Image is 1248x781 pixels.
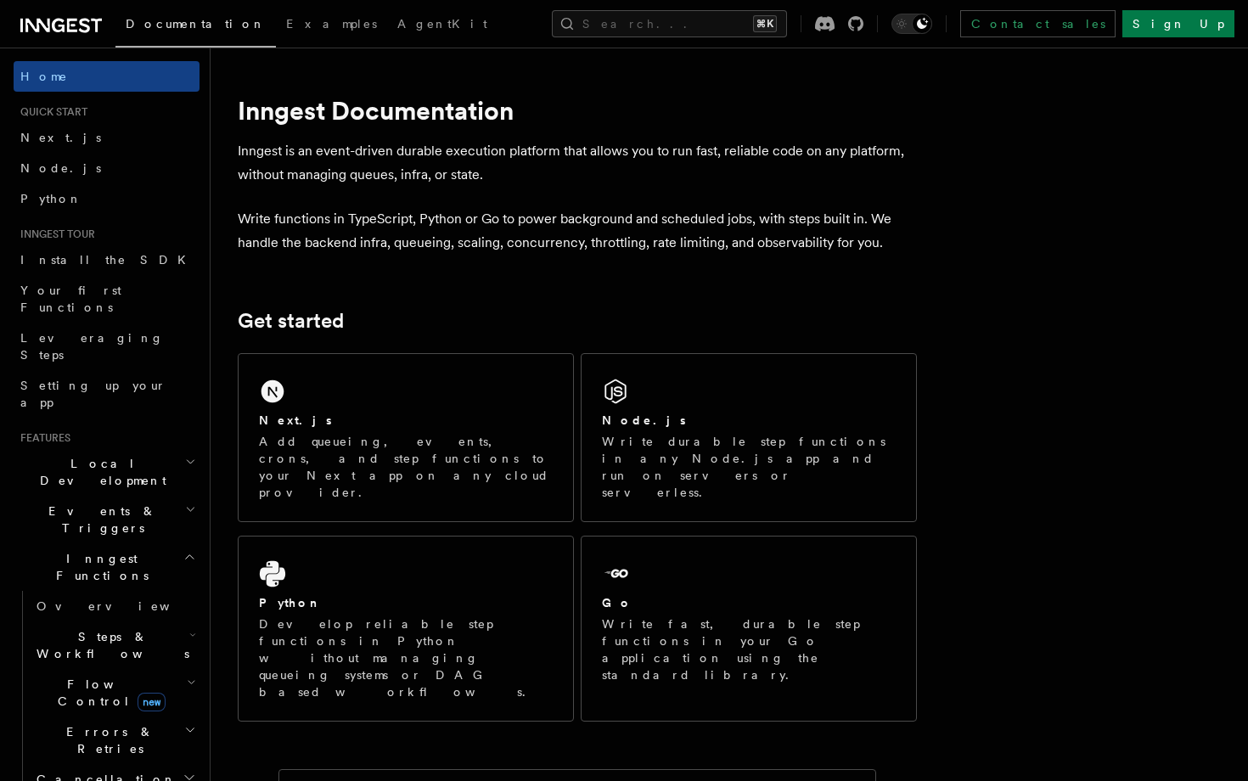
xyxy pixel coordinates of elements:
[30,669,200,716] button: Flow Controlnew
[276,5,387,46] a: Examples
[115,5,276,48] a: Documentation
[891,14,932,34] button: Toggle dark mode
[259,412,332,429] h2: Next.js
[14,370,200,418] a: Setting up your app
[286,17,377,31] span: Examples
[397,17,487,31] span: AgentKit
[238,353,574,522] a: Next.jsAdd queueing, events, crons, and step functions to your Next app on any cloud provider.
[20,68,68,85] span: Home
[14,448,200,496] button: Local Development
[14,455,185,489] span: Local Development
[238,309,344,333] a: Get started
[30,591,200,621] a: Overview
[14,496,200,543] button: Events & Triggers
[30,676,187,710] span: Flow Control
[238,207,917,255] p: Write functions in TypeScript, Python or Go to power background and scheduled jobs, with steps bu...
[14,153,200,183] a: Node.js
[20,131,101,144] span: Next.js
[14,543,200,591] button: Inngest Functions
[259,594,322,611] h2: Python
[30,716,200,764] button: Errors & Retries
[14,105,87,119] span: Quick start
[20,331,164,362] span: Leveraging Steps
[238,95,917,126] h1: Inngest Documentation
[238,139,917,187] p: Inngest is an event-driven durable execution platform that allows you to run fast, reliable code ...
[37,599,211,613] span: Overview
[259,433,553,501] p: Add queueing, events, crons, and step functions to your Next app on any cloud provider.
[14,550,183,584] span: Inngest Functions
[14,61,200,92] a: Home
[14,122,200,153] a: Next.js
[14,503,185,537] span: Events & Triggers
[14,228,95,241] span: Inngest tour
[14,275,200,323] a: Your first Functions
[14,183,200,214] a: Python
[1122,10,1234,37] a: Sign Up
[581,353,917,522] a: Node.jsWrite durable step functions in any Node.js app and run on servers or serverless.
[14,244,200,275] a: Install the SDK
[20,379,166,409] span: Setting up your app
[20,284,121,314] span: Your first Functions
[387,5,498,46] a: AgentKit
[602,412,686,429] h2: Node.js
[30,621,200,669] button: Steps & Workflows
[602,615,896,683] p: Write fast, durable step functions in your Go application using the standard library.
[602,594,632,611] h2: Go
[138,693,166,711] span: new
[238,536,574,722] a: PythonDevelop reliable step functions in Python without managing queueing systems or DAG based wo...
[753,15,777,32] kbd: ⌘K
[552,10,787,37] button: Search...⌘K
[126,17,266,31] span: Documentation
[20,192,82,205] span: Python
[581,536,917,722] a: GoWrite fast, durable step functions in your Go application using the standard library.
[602,433,896,501] p: Write durable step functions in any Node.js app and run on servers or serverless.
[960,10,1116,37] a: Contact sales
[20,161,101,175] span: Node.js
[20,253,196,267] span: Install the SDK
[14,431,70,445] span: Features
[30,723,184,757] span: Errors & Retries
[14,323,200,370] a: Leveraging Steps
[30,628,189,662] span: Steps & Workflows
[259,615,553,700] p: Develop reliable step functions in Python without managing queueing systems or DAG based workflows.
